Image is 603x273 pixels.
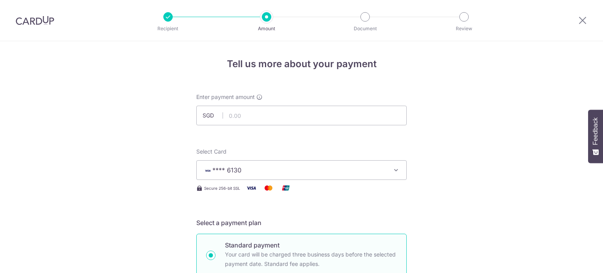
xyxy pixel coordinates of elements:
p: Recipient [139,25,197,33]
p: Document [336,25,394,33]
span: Enter payment amount [196,93,255,101]
p: Amount [238,25,296,33]
h5: Select a payment plan [196,218,407,227]
p: Standard payment [225,240,397,250]
img: CardUp [16,16,54,25]
img: VISA [203,168,212,173]
button: Feedback - Show survey [588,110,603,163]
span: Feedback [592,117,599,145]
iframe: Opens a widget where you can find more information [553,249,595,269]
span: translation missing: en.payables.payment_networks.credit_card.summary.labels.select_card [196,148,227,155]
span: SGD [203,112,223,119]
p: Review [435,25,493,33]
input: 0.00 [196,106,407,125]
p: Your card will be charged three business days before the selected payment date. Standard fee appl... [225,250,397,269]
h4: Tell us more about your payment [196,57,407,71]
img: Visa [243,183,259,193]
img: Mastercard [261,183,276,193]
span: Secure 256-bit SSL [204,185,240,191]
img: Union Pay [278,183,294,193]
